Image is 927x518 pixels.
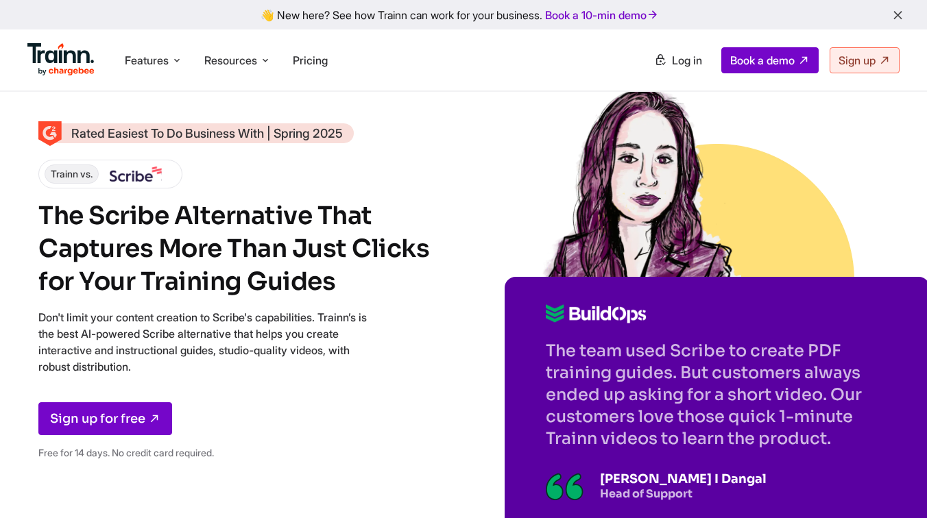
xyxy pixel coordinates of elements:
img: Skilljar Alternative - Trainn | High Performer - Customer Education Category [38,121,62,146]
img: Trainn Logo [27,43,95,76]
a: Log in [646,48,710,73]
p: Don't limit your content creation to Scribe's capabilities. Trainn’s is the best AI-powered Scrib... [38,309,368,375]
span: Sign up [839,53,876,67]
a: Book a 10-min demo [542,5,662,25]
a: Pricing [293,53,328,67]
p: Head of Support [600,486,767,501]
p: The team used Scribe to create PDF training guides. But customers always ended up asking for a sh... [546,340,889,449]
a: Book a demo [721,47,819,73]
span: Resources [204,53,257,68]
span: Trainn vs. [45,164,99,184]
img: Scribe logo [110,166,162,182]
img: Sketch of Sabina Rana from Buildops | Scribe Alternative [542,82,741,281]
img: Illustration of a quotation mark [546,473,583,500]
img: Buildops logo [546,304,647,323]
span: Features [125,53,169,68]
a: Sign up [830,47,900,73]
span: Book a demo [730,53,795,67]
a: Rated Easiest To Do Business With | Spring 2025 [38,123,354,143]
span: Log in [672,53,702,67]
p: [PERSON_NAME] I Dangal [600,471,767,486]
a: Sign up for free [38,402,172,435]
p: Free for 14 days. No credit card required. [38,445,368,461]
h1: The Scribe Alternative That Captures More Than Just Clicks for Your Training Guides [38,199,436,298]
div: 👋 New here? See how Trainn can work for your business. [8,8,919,21]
